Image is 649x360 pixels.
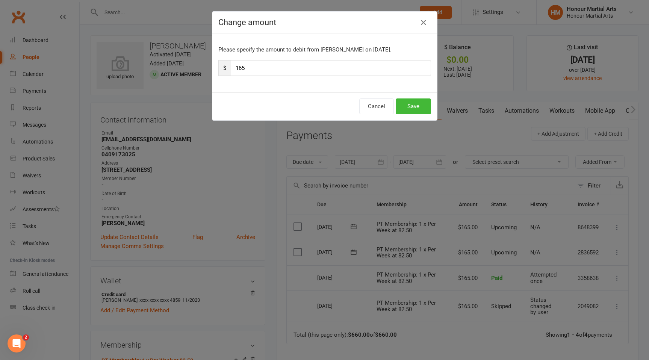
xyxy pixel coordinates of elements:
[218,45,431,54] p: Please specify the amount to debit from [PERSON_NAME] on [DATE].
[359,98,394,114] button: Cancel
[218,18,431,27] h4: Change amount
[8,334,26,352] iframe: Intercom live chat
[218,60,231,76] span: $
[23,334,29,340] span: 2
[418,17,430,29] button: Close
[396,98,431,114] button: Save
